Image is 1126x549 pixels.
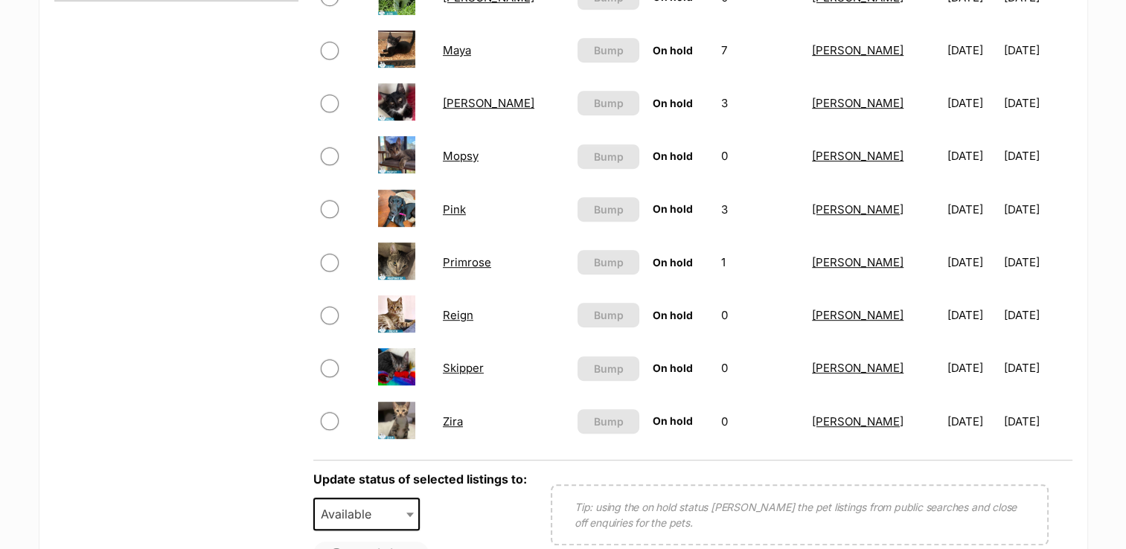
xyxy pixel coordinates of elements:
[715,25,804,76] td: 7
[443,96,534,110] a: [PERSON_NAME]
[941,184,1003,235] td: [DATE]
[594,414,624,429] span: Bump
[715,396,804,447] td: 0
[812,202,903,216] a: [PERSON_NAME]
[715,342,804,394] td: 0
[715,237,804,288] td: 1
[1004,184,1070,235] td: [DATE]
[594,42,624,58] span: Bump
[594,307,624,323] span: Bump
[1004,237,1070,288] td: [DATE]
[941,130,1003,182] td: [DATE]
[653,414,693,427] span: On hold
[715,289,804,341] td: 0
[812,414,903,428] a: [PERSON_NAME]
[378,190,415,227] img: Pink
[812,255,903,269] a: [PERSON_NAME]
[653,44,693,57] span: On hold
[1004,130,1070,182] td: [DATE]
[378,243,415,280] img: Primrose
[941,25,1003,76] td: [DATE]
[578,409,639,434] button: Bump
[594,361,624,376] span: Bump
[378,30,415,68] img: Maya
[812,308,903,322] a: [PERSON_NAME]
[443,202,466,216] a: Pink
[1004,396,1070,447] td: [DATE]
[594,95,624,111] span: Bump
[443,43,471,57] a: Maya
[812,149,903,163] a: [PERSON_NAME]
[812,361,903,375] a: [PERSON_NAME]
[1004,289,1070,341] td: [DATE]
[378,83,415,121] img: Millie
[653,97,693,109] span: On hold
[578,197,639,222] button: Bump
[578,250,639,274] button: Bump
[1004,77,1070,129] td: [DATE]
[653,309,693,321] span: On hold
[313,498,420,530] span: Available
[715,184,804,235] td: 3
[941,396,1003,447] td: [DATE]
[443,361,484,375] a: Skipper
[578,303,639,327] button: Bump
[578,91,639,115] button: Bump
[594,254,624,270] span: Bump
[653,256,693,269] span: On hold
[941,77,1003,129] td: [DATE]
[653,202,693,215] span: On hold
[378,295,415,333] img: Reign
[715,130,804,182] td: 0
[594,149,624,164] span: Bump
[575,499,1025,530] p: Tip: using the on hold status [PERSON_NAME] the pet listings from public searches and close off e...
[315,504,386,524] span: Available
[443,255,491,269] a: Primrose
[443,308,473,322] a: Reign
[653,150,693,162] span: On hold
[715,77,804,129] td: 3
[941,289,1003,341] td: [DATE]
[1004,25,1070,76] td: [DATE]
[578,144,639,169] button: Bump
[941,342,1003,394] td: [DATE]
[578,38,639,62] button: Bump
[594,202,624,217] span: Bump
[653,362,693,374] span: On hold
[443,414,463,428] a: Zira
[941,237,1003,288] td: [DATE]
[812,96,903,110] a: [PERSON_NAME]
[443,149,479,163] a: Mopsy
[812,43,903,57] a: [PERSON_NAME]
[578,356,639,381] button: Bump
[313,472,527,487] label: Update status of selected listings to:
[1004,342,1070,394] td: [DATE]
